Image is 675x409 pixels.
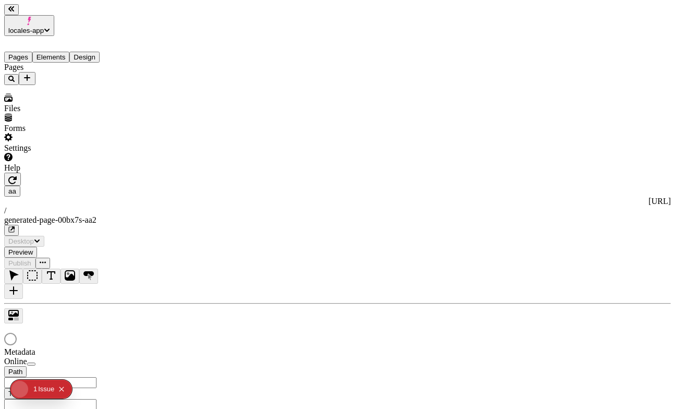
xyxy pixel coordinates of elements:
button: Text [42,269,61,284]
button: locales-app [4,15,54,36]
span: aa [8,187,16,195]
div: Files [4,104,129,113]
span: Publish [8,259,31,267]
button: Button [79,269,98,284]
div: Help [4,163,129,173]
button: Pages [4,52,32,63]
div: Metadata [4,347,129,357]
div: / [4,206,671,215]
button: Title [4,388,26,399]
div: generated-page-00bx7s-aa2 [4,215,671,225]
button: Elements [32,52,70,63]
button: Box [23,269,42,284]
button: Image [61,269,79,284]
button: Desktop [4,236,44,247]
span: locales-app [8,27,44,34]
button: Preview [4,247,37,258]
button: Publish [4,258,35,269]
button: Design [69,52,100,63]
button: Open locale picker [4,186,20,197]
span: Online [4,357,27,366]
div: [URL] [4,197,671,206]
button: Path [4,366,27,377]
span: Desktop [8,237,34,245]
span: Preview [8,248,33,256]
div: Forms [4,124,129,133]
div: Settings [4,143,129,153]
div: Pages [4,63,129,72]
button: Add new [19,72,35,85]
